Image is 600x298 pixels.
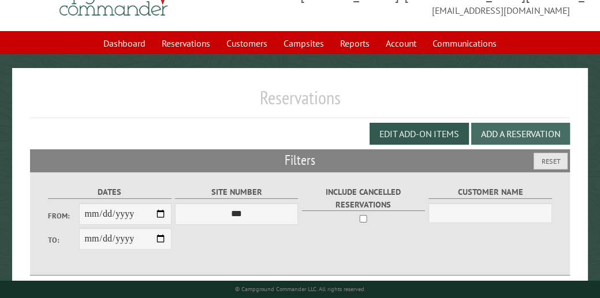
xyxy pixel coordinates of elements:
[277,32,331,54] a: Campsites
[30,86,570,118] h1: Reservations
[370,123,469,145] button: Edit Add-on Items
[333,32,377,54] a: Reports
[379,32,423,54] a: Account
[48,235,79,246] label: To:
[96,32,152,54] a: Dashboard
[235,285,366,293] small: © Campground Commander LLC. All rights reserved.
[302,186,425,211] label: Include Cancelled Reservations
[426,32,504,54] a: Communications
[175,186,298,199] label: Site Number
[534,153,568,169] button: Reset
[471,123,570,145] button: Add a Reservation
[219,32,274,54] a: Customers
[48,186,171,199] label: Dates
[428,186,551,199] label: Customer Name
[155,32,217,54] a: Reservations
[30,149,570,171] h2: Filters
[48,210,79,221] label: From:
